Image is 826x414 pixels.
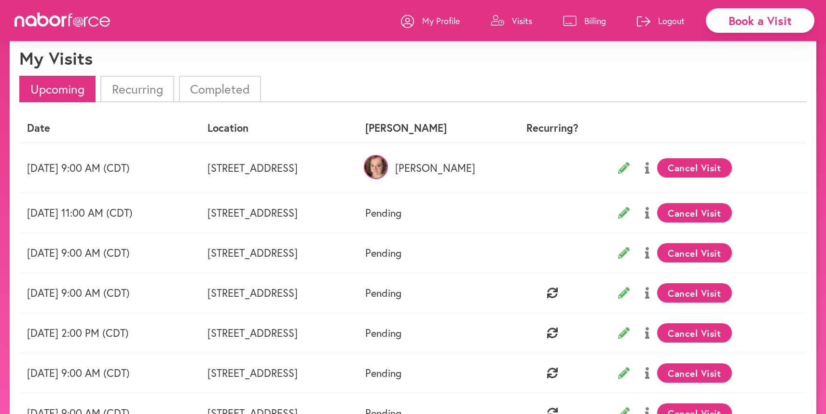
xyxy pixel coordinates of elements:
button: Cancel Visit [657,323,732,343]
p: Logout [658,15,685,27]
p: Billing [584,15,606,27]
li: Completed [179,76,261,102]
td: [STREET_ADDRESS] [200,313,357,353]
h1: My Visits [19,48,93,69]
p: My Profile [422,15,460,27]
p: [PERSON_NAME] [365,162,495,174]
td: [DATE] 2:00 PM (CDT) [19,313,200,353]
td: [DATE] 9:00 AM (CDT) [19,233,200,273]
td: Pending [358,193,502,233]
button: Cancel Visit [657,243,732,262]
button: Cancel Visit [657,283,732,303]
td: [DATE] 9:00 AM (CDT) [19,353,200,393]
td: [STREET_ADDRESS] [200,193,357,233]
td: Pending [358,233,502,273]
a: Logout [637,6,685,35]
p: Visits [512,15,532,27]
th: Location [200,114,357,142]
a: Visits [491,6,532,35]
th: [PERSON_NAME] [358,114,502,142]
div: Book a Visit [706,8,814,33]
th: Date [19,114,200,142]
td: [STREET_ADDRESS] [200,353,357,393]
button: Cancel Visit [657,203,732,222]
td: Pending [358,353,502,393]
th: Recurring? [502,114,603,142]
a: Billing [563,6,606,35]
td: [STREET_ADDRESS] [200,143,357,193]
a: My Profile [401,6,460,35]
li: Upcoming [19,76,96,102]
li: Recurring [100,76,174,102]
img: WKwGW1FGRKOmrjYC6lAS [364,155,388,179]
td: Pending [358,313,502,353]
td: Pending [358,273,502,313]
button: Cancel Visit [657,363,732,383]
td: [STREET_ADDRESS] [200,273,357,313]
td: [STREET_ADDRESS] [200,233,357,273]
td: [DATE] 9:00 AM (CDT) [19,143,200,193]
button: Cancel Visit [657,158,732,178]
td: [DATE] 11:00 AM (CDT) [19,193,200,233]
td: [DATE] 9:00 AM (CDT) [19,273,200,313]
